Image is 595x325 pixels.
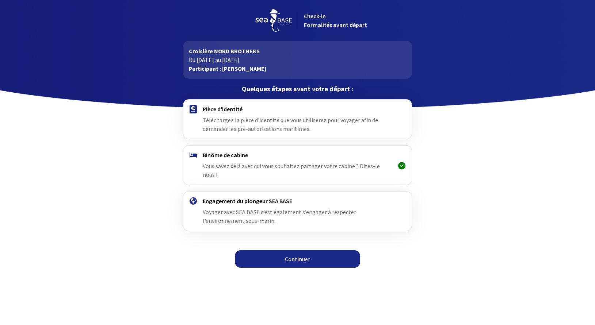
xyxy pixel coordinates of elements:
[183,85,412,93] p: Quelques étapes avant votre départ :
[235,250,360,268] a: Continuer
[189,64,406,73] p: Participant : [PERSON_NAME]
[203,162,380,178] span: Vous savez déjà avec qui vous souhaitez partager votre cabine ? Dites-le nous !
[304,12,367,28] span: Check-in Formalités avant départ
[189,47,406,55] p: Croisière NORD BROTHERS
[190,197,197,205] img: engagement.svg
[203,197,392,205] h4: Engagement du plongeur SEA BASE
[189,55,406,64] p: Du [DATE] au [DATE]
[203,105,392,113] h4: Pièce d'identité
[203,116,378,132] span: Téléchargez la pièce d'identité que vous utiliserez pour voyager afin de demander les pré-autoris...
[203,151,392,159] h4: Binôme de cabine
[255,9,292,32] img: logo_seabase.svg
[190,105,197,113] img: passport.svg
[190,152,197,158] img: binome.svg
[203,208,356,224] span: Voyager avec SEA BASE c’est également s’engager à respecter l’environnement sous-marin.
